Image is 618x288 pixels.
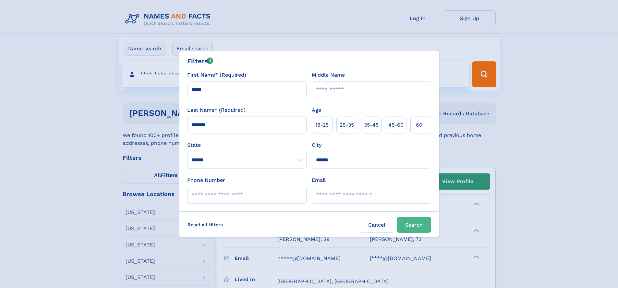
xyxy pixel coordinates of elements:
[397,217,431,233] button: Search
[312,106,321,114] label: Age
[187,141,307,149] label: State
[364,121,379,129] span: 35‑45
[187,176,225,184] label: Phone Number
[315,121,329,129] span: 18‑25
[187,56,213,66] div: Filters
[183,217,227,232] label: Reset all filters
[340,121,354,129] span: 25‑35
[388,121,404,129] span: 45‑60
[360,217,394,233] label: Cancel
[312,176,326,184] label: Email
[187,71,246,79] label: First Name* (Required)
[187,106,246,114] label: Last Name* (Required)
[312,71,345,79] label: Middle Name
[416,121,426,129] span: 60+
[312,141,321,149] label: City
